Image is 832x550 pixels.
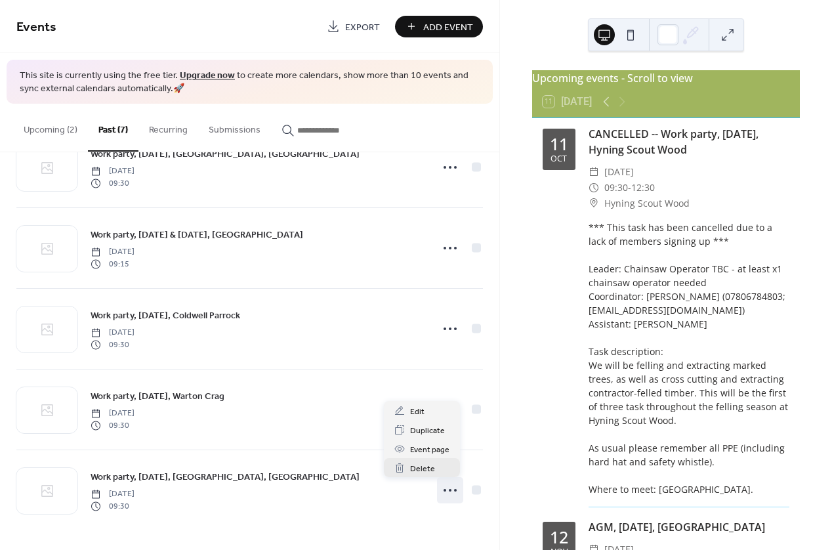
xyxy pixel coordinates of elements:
[631,180,655,196] span: 12:30
[91,471,360,484] span: Work party, [DATE], [GEOGRAPHIC_DATA], [GEOGRAPHIC_DATA]
[91,389,224,404] a: Work party, [DATE], Warton Crag
[91,500,135,512] span: 09:30
[589,180,599,196] div: ​
[91,327,135,339] span: [DATE]
[91,419,135,431] span: 09:30
[91,258,135,270] span: 09:15
[13,104,88,150] button: Upcoming (2)
[91,165,135,177] span: [DATE]
[589,221,789,496] div: *** This task has been cancelled due to a lack of members signing up *** Leader: Chainsaw Operato...
[88,104,138,152] button: Past (7)
[91,246,135,258] span: [DATE]
[604,164,634,180] span: [DATE]
[410,405,425,419] span: Edit
[410,462,435,476] span: Delete
[91,390,224,404] span: Work party, [DATE], Warton Crag
[20,70,480,95] span: This site is currently using the free tier. to create more calendars, show more than 10 events an...
[317,16,390,37] a: Export
[395,16,483,37] button: Add Event
[589,519,789,535] div: AGM, [DATE], [GEOGRAPHIC_DATA]
[423,20,473,34] span: Add Event
[198,104,271,150] button: Submissions
[532,70,800,86] div: Upcoming events - Scroll to view
[91,177,135,189] span: 09:30
[589,164,599,180] div: ​
[550,136,568,152] div: 11
[550,529,568,545] div: 12
[410,443,449,457] span: Event page
[91,227,303,242] a: Work party, [DATE] & [DATE], [GEOGRAPHIC_DATA]
[91,309,240,323] span: Work party, [DATE], Coldwell Parrock
[16,14,56,40] span: Events
[91,308,240,323] a: Work party, [DATE], Coldwell Parrock
[410,424,445,438] span: Duplicate
[180,67,235,85] a: Upgrade now
[91,408,135,419] span: [DATE]
[138,104,198,150] button: Recurring
[91,469,360,484] a: Work party, [DATE], [GEOGRAPHIC_DATA], [GEOGRAPHIC_DATA]
[628,180,631,196] span: -
[345,20,380,34] span: Export
[91,228,303,242] span: Work party, [DATE] & [DATE], [GEOGRAPHIC_DATA]
[91,146,360,161] a: Work party, [DATE], [GEOGRAPHIC_DATA], [GEOGRAPHIC_DATA]
[604,196,690,211] span: Hyning Scout Wood
[91,148,360,161] span: Work party, [DATE], [GEOGRAPHIC_DATA], [GEOGRAPHIC_DATA]
[91,488,135,500] span: [DATE]
[551,155,567,163] div: Oct
[589,196,599,211] div: ​
[589,126,789,158] div: CANCELLED -- Work party, [DATE], Hyning Scout Wood
[91,339,135,350] span: 09:30
[604,180,628,196] span: 09:30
